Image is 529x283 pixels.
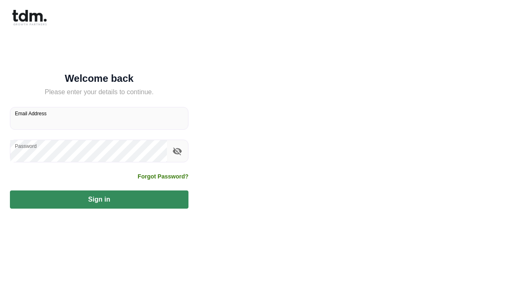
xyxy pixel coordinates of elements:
button: Sign in [10,190,188,209]
h5: Please enter your details to continue. [10,87,188,97]
a: Forgot Password? [138,172,188,181]
label: Password [15,143,37,150]
h5: Welcome back [10,74,188,83]
button: toggle password visibility [170,144,184,158]
label: Email Address [15,110,47,117]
